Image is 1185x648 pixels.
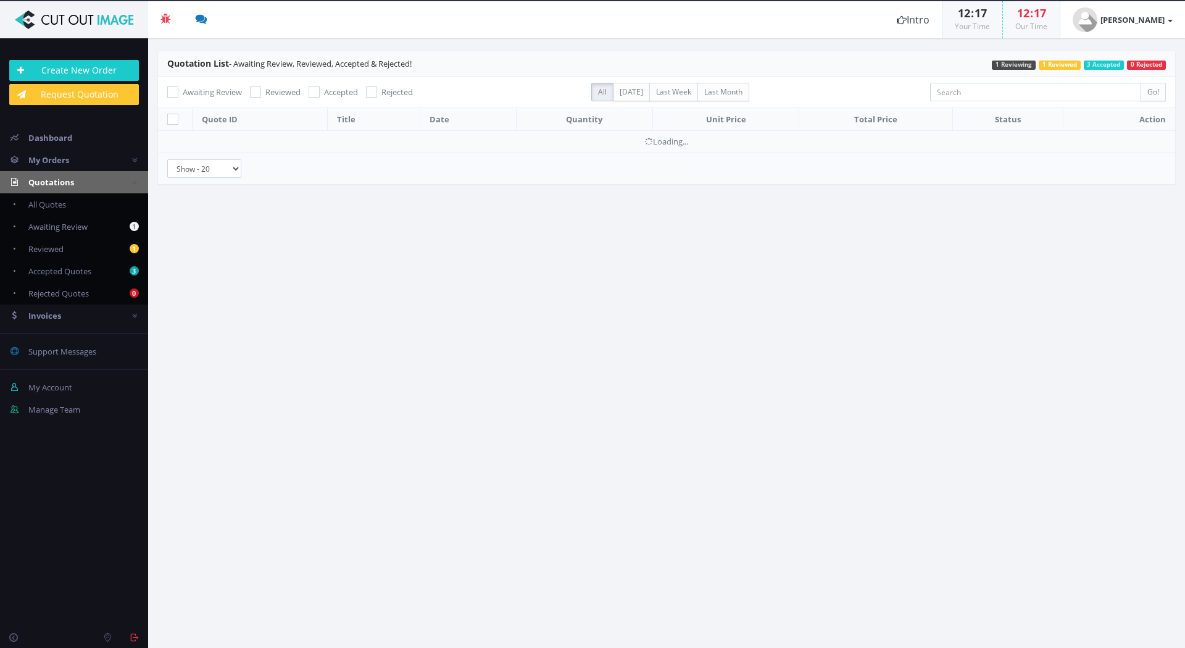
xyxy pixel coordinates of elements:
span: Dashboard [28,132,72,143]
img: user_default.jpg [1073,7,1097,32]
th: Quote ID [193,108,328,131]
span: Reviewed [265,86,301,98]
span: : [970,6,975,20]
span: 3 Accepted [1084,61,1125,70]
span: 1 Reviewed [1039,61,1081,70]
label: Last Week [649,83,698,101]
th: Date [420,108,516,131]
span: Reviewed [28,243,64,255]
span: 0 Rejected [1127,61,1166,70]
small: Your Time [955,21,990,32]
input: Search [930,83,1141,101]
span: - Awaiting Review, Reviewed, Accepted & Rejected! [167,58,412,69]
span: 12 [1017,6,1029,20]
span: Total Price [854,114,897,125]
span: 12 [958,6,970,20]
span: Manage Team [28,404,80,415]
span: Accepted Quotes [28,266,91,277]
span: Awaiting Review [28,221,88,232]
span: Quantity [566,114,602,125]
span: Unit Price [706,114,746,125]
a: Intro [884,1,942,38]
small: Our Time [1015,21,1047,32]
span: Rejected Quotes [28,288,89,299]
span: My Orders [28,154,69,166]
th: Title [328,108,420,131]
b: 1 [130,244,139,253]
td: Loading... [158,131,1175,153]
label: All [591,83,613,101]
span: 17 [975,6,987,20]
span: Quotation List [167,57,229,69]
button: Go! [1141,83,1166,101]
span: Quotations [28,177,74,188]
span: All Quotes [28,199,66,210]
b: 1 [130,222,139,231]
span: 1 Reviewing [992,61,1036,70]
span: : [1029,6,1034,20]
span: Support Messages [28,346,96,357]
label: Last Month [697,83,749,101]
a: [PERSON_NAME] [1060,1,1185,38]
b: 3 [130,266,139,276]
label: [DATE] [613,83,650,101]
span: Awaiting Review [183,86,242,98]
b: 0 [130,288,139,298]
span: Accepted [324,86,358,98]
th: Status [952,108,1063,131]
img: Cut Out Image [9,11,139,29]
a: Create New Order [9,60,139,81]
a: Request Quotation [9,84,139,105]
span: Invoices [28,310,61,321]
span: 17 [1034,6,1046,20]
span: My Account [28,382,72,393]
th: Action [1063,108,1175,131]
span: Rejected [381,86,413,98]
strong: [PERSON_NAME] [1100,14,1165,25]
